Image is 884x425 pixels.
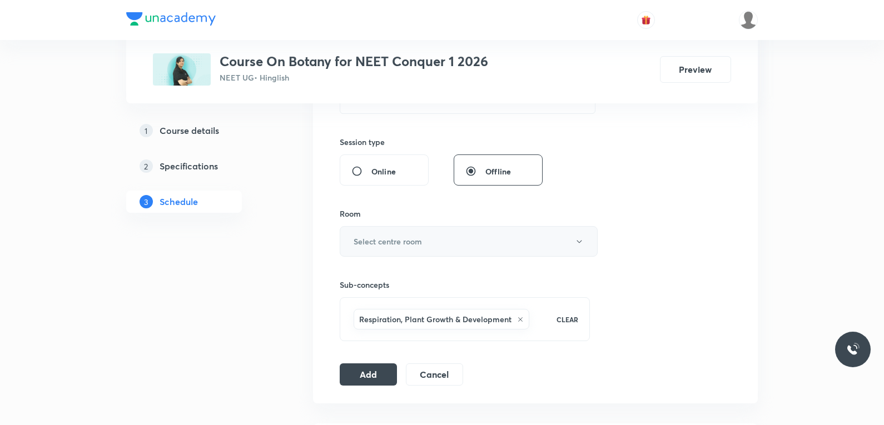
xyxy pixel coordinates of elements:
[359,313,511,325] h6: Respiration, Plant Growth & Development
[485,166,511,177] span: Offline
[637,11,655,29] button: avatar
[340,136,385,148] h6: Session type
[406,363,463,386] button: Cancel
[557,314,578,324] p: CLEAR
[160,195,198,208] h5: Schedule
[340,279,590,291] h6: Sub-concepts
[739,11,758,29] img: Arvind Bhargav
[340,363,397,386] button: Add
[340,226,598,257] button: Select centre room
[660,56,731,83] button: Preview
[140,195,153,208] p: 3
[160,159,218,173] h5: Specifications
[140,159,153,173] p: 2
[220,72,488,83] p: NEET UG • Hinglish
[846,343,860,356] img: ttu
[140,124,153,137] p: 1
[126,119,277,142] a: 1Course details
[126,155,277,177] a: 2Specifications
[354,236,422,247] h6: Select centre room
[126,12,216,26] img: Company Logo
[160,124,219,137] h5: Course details
[371,166,396,177] span: Online
[126,12,216,28] a: Company Logo
[220,53,488,69] h3: Course On Botany for NEET Conquer 1 2026
[641,15,651,25] img: avatar
[340,208,361,219] h6: Room
[153,53,211,86] img: 6C3C6387-3285-484D-8CA7-76057E774DCD_plus.png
